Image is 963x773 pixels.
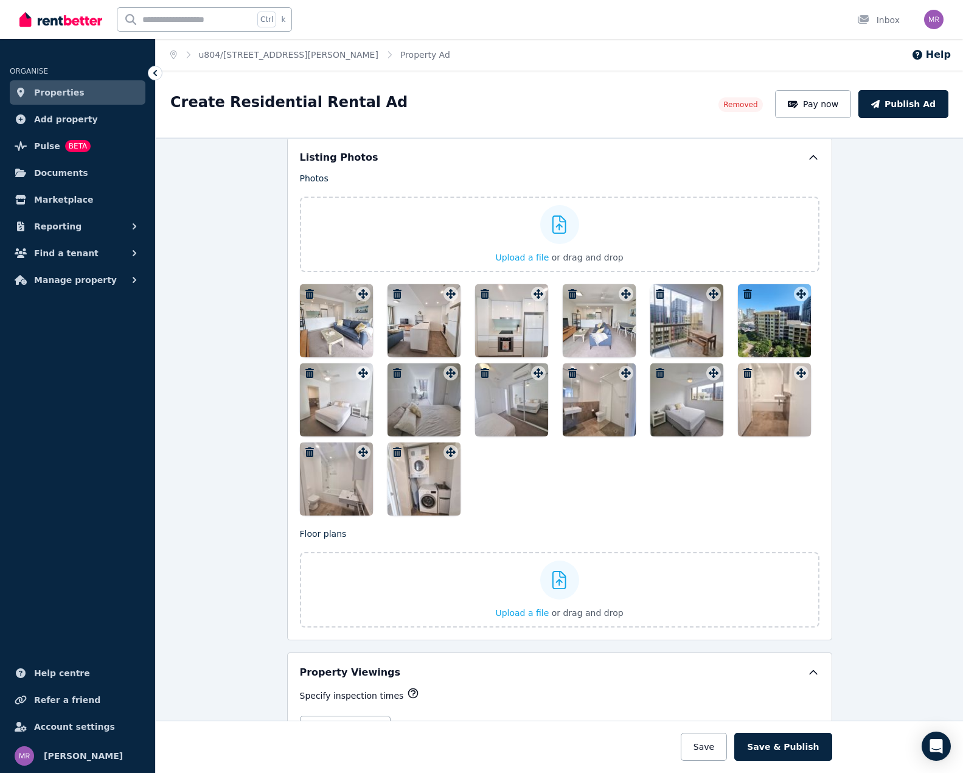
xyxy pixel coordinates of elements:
a: Marketplace [10,187,145,212]
button: Upload a file or drag and drop [495,251,623,264]
button: Help [911,47,951,62]
h1: Create Residential Rental Ad [170,93,408,112]
button: Add inspection [300,716,391,736]
span: Help centre [34,666,90,680]
h5: Listing Photos [300,150,378,165]
button: Reporting [10,214,145,239]
a: Property Ad [400,50,450,60]
span: Ctrl [257,12,276,27]
h5: Property Viewings [300,665,401,680]
span: Upload a file [495,608,549,618]
span: Documents [34,166,88,180]
button: Pay now [775,90,852,118]
a: PulseBETA [10,134,145,158]
button: Find a tenant [10,241,145,265]
a: Add property [10,107,145,131]
button: Save [681,733,727,761]
div: Open Intercom Messenger [922,732,951,761]
a: Properties [10,80,145,105]
span: BETA [65,140,91,152]
nav: Breadcrumb [156,39,465,71]
span: Pulse [34,139,60,153]
span: or drag and drop [552,253,624,262]
span: Account settings [34,719,115,734]
span: Removed [723,100,757,110]
a: Documents [10,161,145,185]
button: Save & Publish [734,733,832,761]
p: Specify inspection times [300,690,404,702]
span: Add property [34,112,98,127]
span: Properties [34,85,85,100]
a: u804/[STREET_ADDRESS][PERSON_NAME] [199,50,378,60]
p: Floor plans [300,528,819,540]
button: Upload a file or drag and drop [495,607,623,619]
img: Myles Roberts [924,10,944,29]
img: RentBetter [19,10,102,29]
span: Refer a friend [34,693,100,707]
button: Publish Ad [858,90,948,118]
span: Upload a file [495,253,549,262]
div: Inbox [857,14,900,26]
img: Myles Roberts [15,746,34,766]
p: Photos [300,172,819,184]
span: Find a tenant [34,246,99,261]
span: or drag and drop [552,608,624,618]
span: Marketplace [34,192,93,207]
span: [PERSON_NAME] [44,749,123,763]
button: Manage property [10,268,145,292]
a: Help centre [10,661,145,685]
span: k [281,15,285,24]
span: ORGANISE [10,67,48,75]
a: Refer a friend [10,688,145,712]
span: Reporting [34,219,82,234]
a: Account settings [10,715,145,739]
span: Manage property [34,273,117,287]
